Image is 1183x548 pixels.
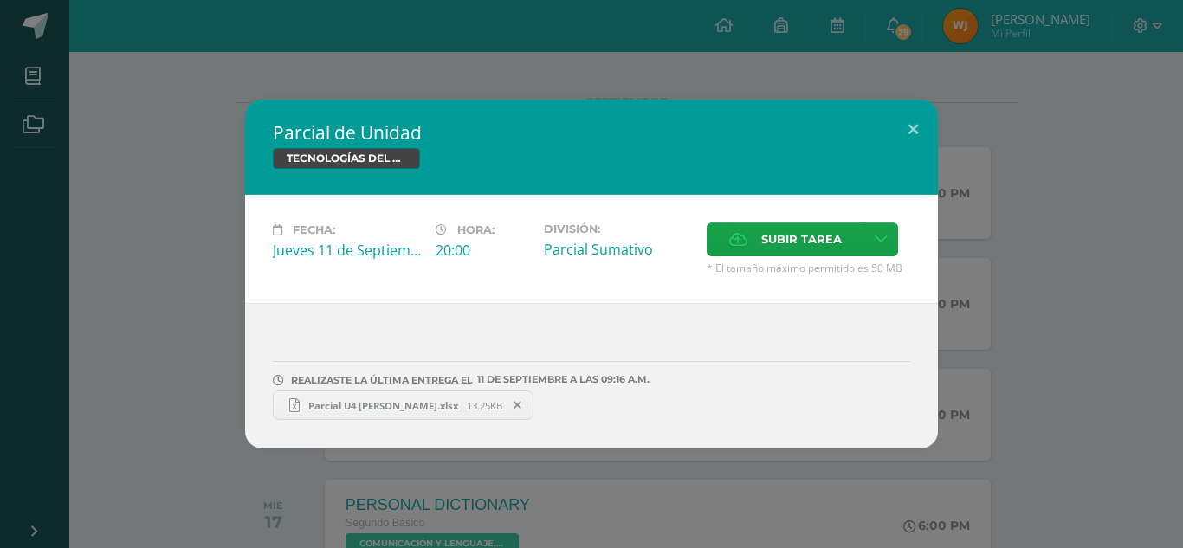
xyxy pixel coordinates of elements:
[273,148,420,169] span: TECNOLOGÍAS DEL APRENDIZAJE Y LA COMUNICACIÓN
[544,240,693,259] div: Parcial Sumativo
[436,241,530,260] div: 20:00
[273,241,422,260] div: Jueves 11 de Septiembre
[293,223,335,236] span: Fecha:
[300,399,467,412] span: Parcial U4 [PERSON_NAME].xlsx
[473,379,650,380] span: 11 DE septiembre A LAS 09:16 A.M.
[291,374,473,386] span: REALIZASTE LA ÚLTIMA ENTREGA EL
[707,261,910,275] span: * El tamaño máximo permitido es 50 MB
[273,390,533,420] a: Parcial U4 [PERSON_NAME].xlsx 13.25KB
[544,222,693,235] label: División:
[889,100,938,158] button: Close (Esc)
[273,120,910,145] h2: Parcial de Unidad
[457,223,495,236] span: Hora:
[503,396,533,415] span: Remover entrega
[467,399,502,412] span: 13.25KB
[761,223,842,255] span: Subir tarea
